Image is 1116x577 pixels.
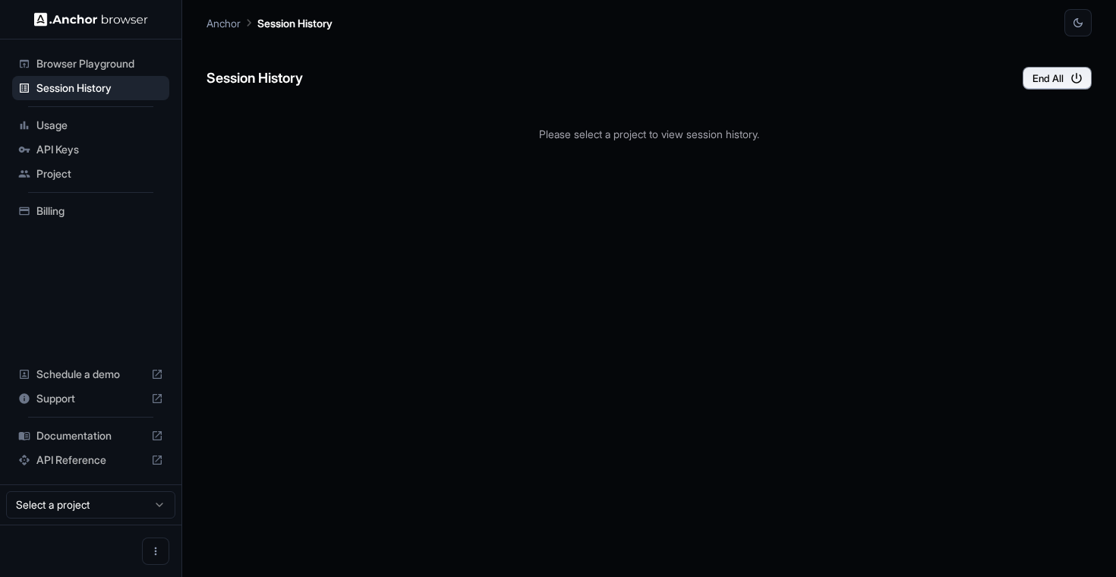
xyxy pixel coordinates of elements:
span: Billing [36,203,163,219]
div: Schedule a demo [12,362,169,386]
p: Session History [257,15,333,31]
span: Support [36,391,145,406]
button: End All [1023,67,1092,90]
img: Anchor Logo [34,12,148,27]
span: Schedule a demo [36,367,145,382]
p: Please select a project to view session history. [206,126,1092,142]
span: Browser Playground [36,56,163,71]
div: Browser Playground [12,52,169,76]
span: Project [36,166,163,181]
div: Documentation [12,424,169,448]
div: Billing [12,199,169,223]
div: Session History [12,76,169,100]
span: Usage [36,118,163,133]
div: Project [12,162,169,186]
button: Open menu [142,538,169,565]
div: API Reference [12,448,169,472]
div: Support [12,386,169,411]
span: Session History [36,80,163,96]
div: API Keys [12,137,169,162]
nav: breadcrumb [206,14,333,31]
span: API Keys [36,142,163,157]
div: Usage [12,113,169,137]
h6: Session History [206,68,303,90]
span: API Reference [36,452,145,468]
p: Anchor [206,15,241,31]
span: Documentation [36,428,145,443]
